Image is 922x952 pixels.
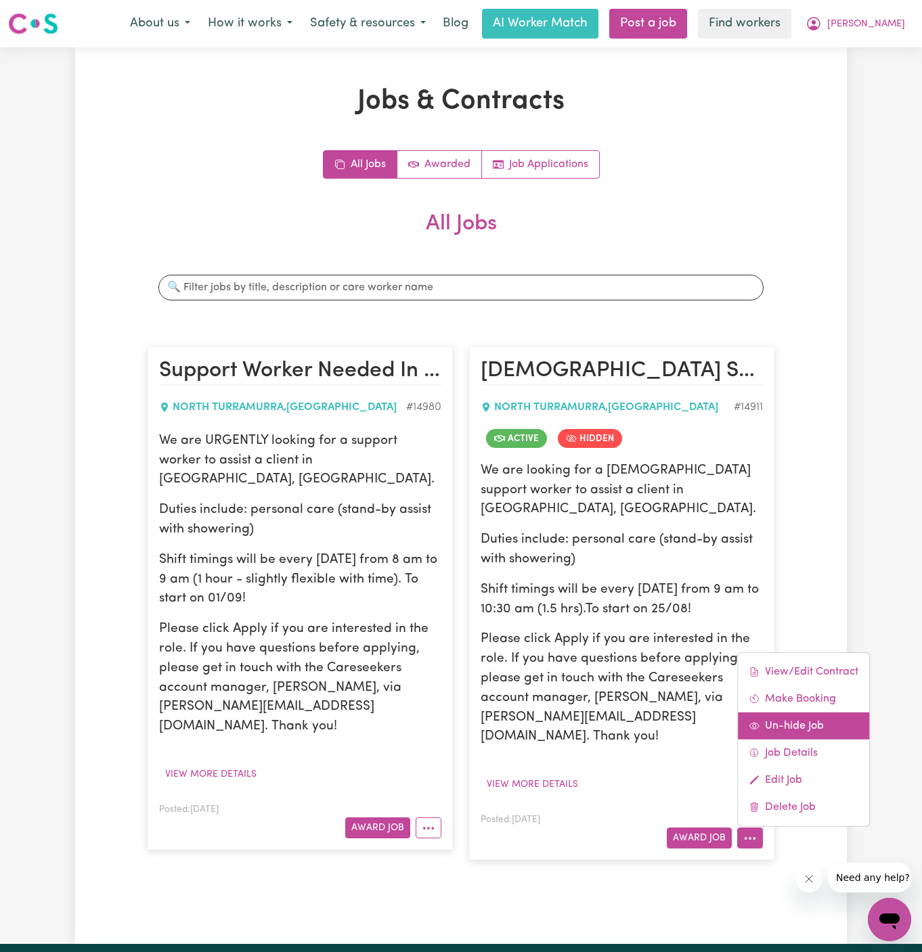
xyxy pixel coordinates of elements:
p: Duties include: personal care (stand-by assist with showering) [481,530,763,570]
button: How it works [199,9,301,38]
div: More options [737,652,870,827]
a: Active jobs [397,151,482,178]
p: Please click Apply if you are interested in the role. If you have questions before applying, plea... [159,620,441,737]
h1: Jobs & Contracts [148,85,774,118]
a: Blog [435,9,477,39]
button: About us [121,9,199,38]
a: View/Edit Contract [738,658,869,685]
a: All jobs [324,151,397,178]
p: Shift timings will be every [DATE] from 9 am to 10:30 am (1.5 hrs).To start on 25/08! [481,581,763,620]
h2: Support Worker Needed In North Turramurra, NSW [159,358,441,385]
div: NORTH TURRAMURRA , [GEOGRAPHIC_DATA] [481,399,734,415]
button: View more details [159,764,263,785]
p: Please click Apply if you are interested in the role. If you have questions before applying, plea... [481,630,763,747]
button: More options [737,828,763,848]
div: Job ID #14980 [406,399,441,415]
a: Find workers [698,9,791,39]
span: Job is active [486,429,547,448]
a: Job applications [482,151,599,178]
span: [PERSON_NAME] [827,17,905,32]
span: Posted: [DATE] [159,805,219,814]
button: Safety & resources [301,9,435,38]
a: AI Worker Match [482,9,598,39]
button: Award Job [345,817,410,838]
p: Duties include: personal care (stand-by assist with showering) [159,501,441,540]
a: Job Details [738,740,869,767]
h2: Female Support Worker Needed In North Turramurra, NSW [481,358,763,385]
span: Posted: [DATE] [481,815,540,824]
iframe: Message from company [828,863,911,892]
iframe: Button to launch messaging window [868,898,911,941]
button: View more details [481,774,584,795]
button: Award Job [667,828,732,848]
button: More options [416,817,441,838]
img: Careseekers logo [8,12,58,36]
iframe: Close message [795,865,822,892]
p: Shift timings will be every [DATE] from 8 am to 9 am (1 hour - slightly flexible with time). To s... [159,551,441,609]
p: We are URGENTLY looking for a support worker to assist a client in [GEOGRAPHIC_DATA], [GEOGRAPHIC... [159,432,441,490]
button: My Account [797,9,914,38]
h2: All Jobs [148,211,774,258]
span: Job is hidden [558,429,622,448]
a: Edit Job [738,767,869,794]
a: Careseekers logo [8,8,58,39]
a: Make Booking [738,685,869,712]
div: Job ID #14911 [734,399,763,415]
div: NORTH TURRAMURRA , [GEOGRAPHIC_DATA] [159,399,406,415]
input: 🔍 Filter jobs by title, description or care worker name [158,275,764,300]
a: Post a job [609,9,687,39]
a: Un-hide Job [738,712,869,740]
a: Delete Job [738,794,869,821]
p: We are looking for a [DEMOGRAPHIC_DATA] support worker to assist a client in [GEOGRAPHIC_DATA], [... [481,461,763,520]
